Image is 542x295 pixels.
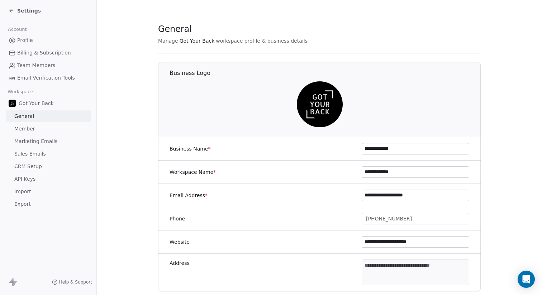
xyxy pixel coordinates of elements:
[17,49,71,57] span: Billing & Subscription
[158,24,192,34] span: General
[6,148,91,160] a: Sales Emails
[14,188,31,195] span: Import
[6,123,91,135] a: Member
[14,175,35,183] span: API Keys
[6,60,91,71] a: Team Members
[158,37,178,44] span: Manage
[170,192,208,199] label: Email Address
[5,24,30,35] span: Account
[170,238,190,246] label: Website
[6,110,91,122] a: General
[6,72,91,84] a: Email Verification Tools
[14,200,31,208] span: Export
[362,213,469,224] button: [PHONE_NUMBER]
[6,186,91,198] a: Import
[17,7,41,14] span: Settings
[19,100,54,107] span: Got Your Back
[17,62,55,69] span: Team Members
[14,163,42,170] span: CRM Setup
[170,168,216,176] label: Workspace Name
[170,260,190,267] label: Address
[59,279,92,285] span: Help & Support
[6,161,91,172] a: CRM Setup
[170,69,481,77] h1: Business Logo
[297,81,343,127] img: GYB%20black%20bg%20square%20for%20circle%20-%201080x1080%20px.png
[6,198,91,210] a: Export
[518,271,535,288] div: Open Intercom Messenger
[170,145,211,152] label: Business Name
[17,37,33,44] span: Profile
[170,215,185,222] label: Phone
[14,150,46,158] span: Sales Emails
[14,113,34,120] span: General
[216,37,308,44] span: workspace profile & business details
[6,34,91,46] a: Profile
[9,7,41,14] a: Settings
[17,74,75,82] span: Email Verification Tools
[14,125,35,133] span: Member
[180,37,215,44] span: Got Your Back
[52,279,92,285] a: Help & Support
[6,173,91,185] a: API Keys
[9,100,16,107] img: GYB%20black%20bg%20square%20for%20circle%20-%201080x1080%20px.png
[5,86,36,97] span: Workspace
[366,215,412,223] span: [PHONE_NUMBER]
[14,138,57,145] span: Marketing Emails
[6,135,91,147] a: Marketing Emails
[6,47,91,59] a: Billing & Subscription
